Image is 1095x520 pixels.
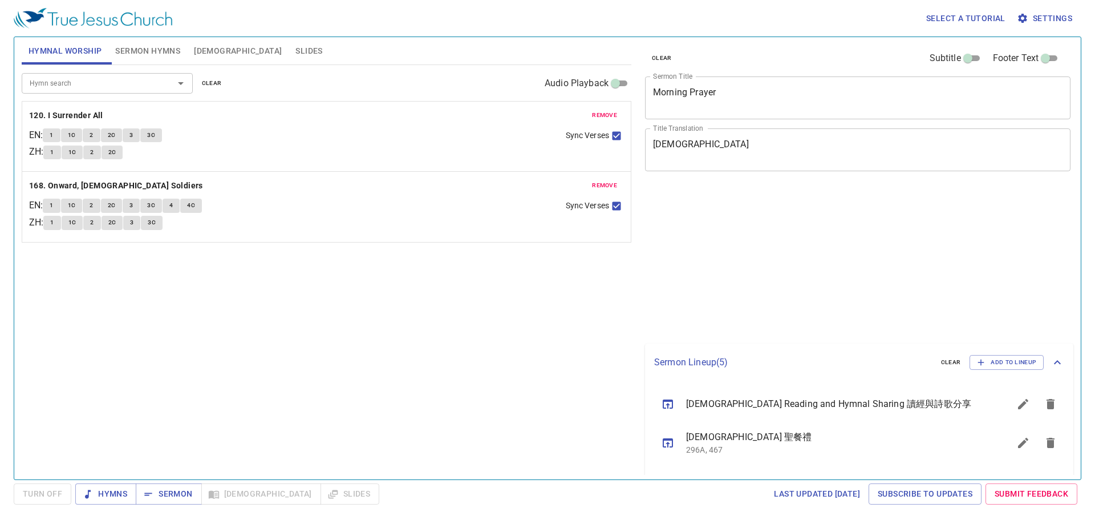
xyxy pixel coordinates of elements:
[129,130,133,140] span: 3
[173,75,189,91] button: Open
[878,487,972,501] span: Subscribe to Updates
[29,216,43,229] p: ZH :
[970,355,1044,370] button: Add to Lineup
[90,147,94,158] span: 2
[930,51,961,65] span: Subtitle
[640,183,987,339] iframe: from-child
[62,216,83,229] button: 1C
[129,200,133,211] span: 3
[83,216,100,229] button: 2
[180,199,202,212] button: 4C
[14,8,172,29] img: True Jesus Church
[195,76,229,90] button: clear
[90,130,93,140] span: 2
[585,179,624,192] button: remove
[84,487,127,501] span: Hymns
[686,444,982,455] p: 296A, 467
[774,487,860,501] span: Last updated [DATE]
[83,146,100,159] button: 2
[50,130,53,140] span: 1
[29,108,105,123] button: 120. I Surrender All
[566,130,609,142] span: Sync Verses
[123,128,140,142] button: 3
[869,483,982,505] a: Subscribe to Updates
[545,76,609,90] span: Audio Playback
[43,146,60,159] button: 1
[68,147,76,158] span: 1C
[995,487,1068,501] span: Submit Feedback
[102,216,123,229] button: 2C
[141,216,163,229] button: 3C
[108,217,116,228] span: 2C
[1019,11,1072,26] span: Settings
[29,128,43,142] p: EN :
[145,487,192,501] span: Sermon
[147,200,155,211] span: 3C
[645,51,679,65] button: clear
[101,128,123,142] button: 2C
[148,217,156,228] span: 3C
[1015,8,1077,29] button: Settings
[686,397,982,411] span: [DEMOGRAPHIC_DATA] Reading and Hymnal Sharing 讀經與詩歌分享
[941,357,961,368] span: clear
[29,179,205,193] button: 168. Onward, [DEMOGRAPHIC_DATA] Soldiers
[592,180,617,191] span: remove
[686,430,982,444] span: [DEMOGRAPHIC_DATA] 聖餐禮
[102,146,123,159] button: 2C
[43,199,60,212] button: 1
[83,199,100,212] button: 2
[29,44,102,58] span: Hymnal Worship
[29,199,43,212] p: EN :
[90,200,93,211] span: 2
[108,147,116,158] span: 2C
[136,483,201,505] button: Sermon
[29,179,203,193] b: 168. Onward, [DEMOGRAPHIC_DATA] Soldiers
[934,356,968,369] button: clear
[993,51,1039,65] span: Footer Text
[645,344,1073,381] div: Sermon Lineup(5)clearAdd to Lineup
[140,199,162,212] button: 3C
[566,200,609,212] span: Sync Verses
[50,147,54,158] span: 1
[163,199,180,212] button: 4
[115,44,180,58] span: Sermon Hymns
[169,200,173,211] span: 4
[68,130,76,140] span: 1C
[29,145,43,159] p: ZH :
[194,44,282,58] span: [DEMOGRAPHIC_DATA]
[68,217,76,228] span: 1C
[68,200,76,211] span: 1C
[29,108,103,123] b: 120. I Surrender All
[123,199,140,212] button: 3
[592,110,617,120] span: remove
[140,128,162,142] button: 3C
[101,199,123,212] button: 2C
[62,146,83,159] button: 1C
[61,199,83,212] button: 1C
[108,130,116,140] span: 2C
[654,356,932,369] p: Sermon Lineup ( 5 )
[147,130,155,140] span: 3C
[585,108,624,122] button: remove
[50,200,53,211] span: 1
[202,78,222,88] span: clear
[922,8,1010,29] button: Select a tutorial
[652,53,672,63] span: clear
[130,217,133,228] span: 3
[90,217,94,228] span: 2
[653,139,1062,160] textarea: [DEMOGRAPHIC_DATA]
[43,216,60,229] button: 1
[50,217,54,228] span: 1
[123,216,140,229] button: 3
[43,128,60,142] button: 1
[295,44,322,58] span: Slides
[75,483,136,505] button: Hymns
[653,87,1062,108] textarea: Morning Prayer
[108,200,116,211] span: 2C
[83,128,100,142] button: 2
[61,128,83,142] button: 1C
[187,200,195,211] span: 4C
[926,11,1005,26] span: Select a tutorial
[977,357,1036,368] span: Add to Lineup
[769,483,865,505] a: Last updated [DATE]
